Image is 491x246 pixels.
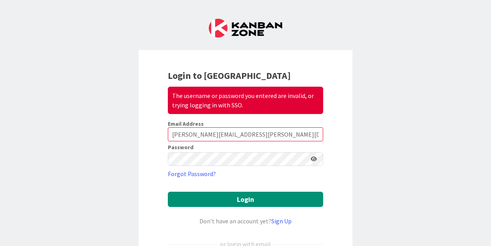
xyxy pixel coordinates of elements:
[168,120,204,127] label: Email Address
[168,192,323,207] button: Login
[168,216,323,226] div: Don’t have an account yet?
[168,87,323,114] div: The username or password you entered are invalid, or trying logging in with SSO.
[271,217,292,225] a: Sign Up
[209,19,282,37] img: Kanban Zone
[168,169,216,178] a: Forgot Password?
[168,144,194,150] label: Password
[168,70,291,82] b: Login to [GEOGRAPHIC_DATA]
